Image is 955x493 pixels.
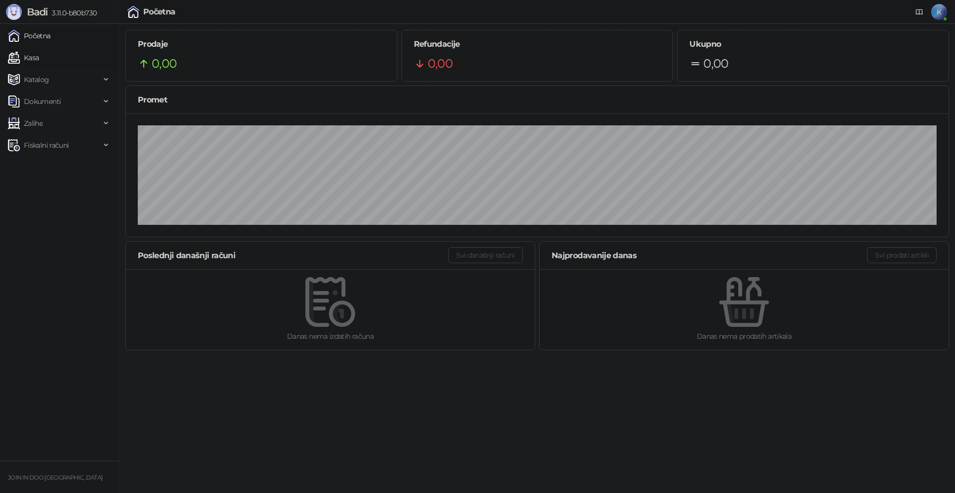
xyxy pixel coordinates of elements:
[27,6,48,18] span: Badi
[6,4,22,20] img: Logo
[911,4,927,20] a: Dokumentacija
[152,54,177,73] span: 0,00
[138,94,937,106] div: Promet
[24,135,69,155] span: Fiskalni računi
[143,8,176,16] div: Početna
[703,54,728,73] span: 0,00
[24,70,49,90] span: Katalog
[24,113,43,133] span: Zalihe
[689,38,937,50] h5: Ukupno
[48,8,96,17] span: 3.11.0-b80b730
[8,474,102,481] small: JOIN IN DOO [GEOGRAPHIC_DATA]
[138,249,448,262] div: Poslednji današnji računi
[448,247,523,263] button: Svi današnji računi
[8,48,39,68] a: Kasa
[867,247,937,263] button: Svi prodati artikli
[414,38,661,50] h5: Refundacije
[8,26,51,46] a: Početna
[931,4,947,20] span: K
[142,331,519,342] div: Danas nema izdatih računa
[552,249,867,262] div: Najprodavanije danas
[428,54,453,73] span: 0,00
[138,38,385,50] h5: Prodaje
[556,331,933,342] div: Danas nema prodatih artikala
[24,92,61,111] span: Dokumenti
